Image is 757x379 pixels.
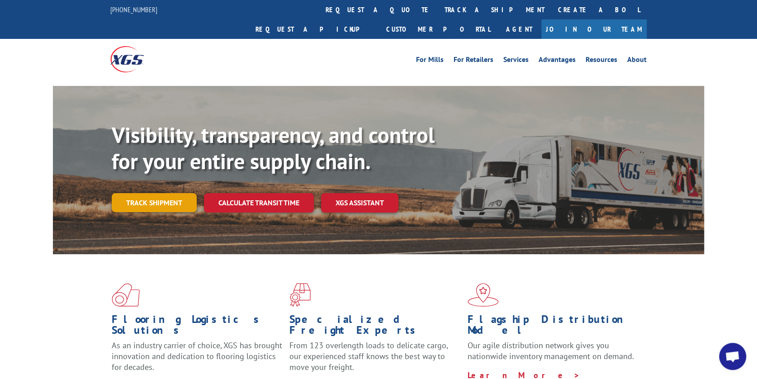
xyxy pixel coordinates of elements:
img: xgs-icon-total-supply-chain-intelligence-red [112,283,140,307]
a: For Retailers [454,56,493,66]
img: xgs-icon-focused-on-flooring-red [289,283,311,307]
span: Our agile distribution network gives you nationwide inventory management on demand. [468,340,634,361]
h1: Flooring Logistics Solutions [112,314,283,340]
a: Agent [497,19,541,39]
img: xgs-icon-flagship-distribution-model-red [468,283,499,307]
span: As an industry carrier of choice, XGS has brought innovation and dedication to flooring logistics... [112,340,282,372]
a: For Mills [416,56,444,66]
a: Track shipment [112,193,197,212]
a: Advantages [539,56,576,66]
a: About [627,56,647,66]
a: Customer Portal [379,19,497,39]
a: Calculate transit time [204,193,314,213]
a: Services [503,56,529,66]
a: Resources [586,56,617,66]
a: Request a pickup [249,19,379,39]
a: [PHONE_NUMBER] [110,5,157,14]
h1: Specialized Freight Experts [289,314,460,340]
h1: Flagship Distribution Model [468,314,639,340]
a: Join Our Team [541,19,647,39]
a: XGS ASSISTANT [321,193,398,213]
b: Visibility, transparency, and control for your entire supply chain. [112,121,435,175]
div: Open chat [719,343,746,370]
